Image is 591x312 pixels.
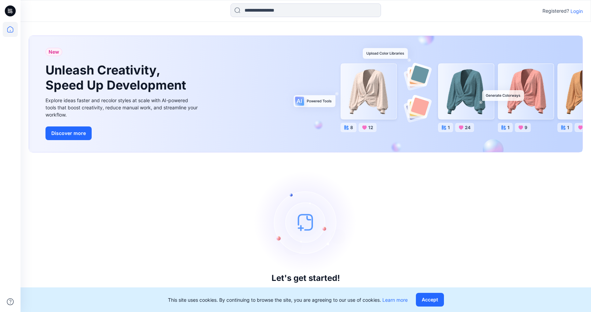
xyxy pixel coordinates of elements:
button: Accept [416,293,444,307]
button: Discover more [45,126,92,140]
img: empty-state-image.svg [254,171,357,273]
p: Click New to add a style or create a folder. [250,286,362,294]
span: New [49,48,59,56]
p: Registered? [542,7,569,15]
h1: Unleash Creativity, Speed Up Development [45,63,189,92]
p: Login [570,8,583,15]
a: Discover more [45,126,199,140]
h3: Let's get started! [272,273,340,283]
a: Learn more [382,297,408,303]
div: Explore ideas faster and recolor styles at scale with AI-powered tools that boost creativity, red... [45,97,199,118]
p: This site uses cookies. By continuing to browse the site, you are agreeing to our use of cookies. [168,296,408,303]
